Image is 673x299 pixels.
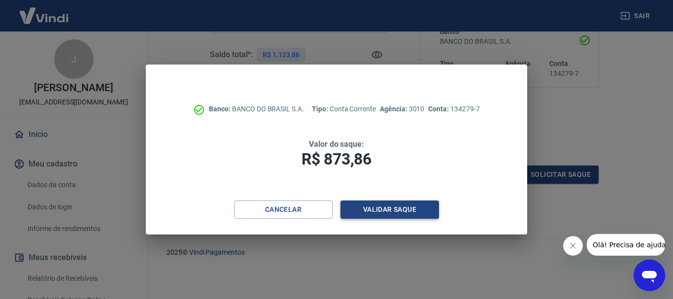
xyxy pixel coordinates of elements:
[312,105,330,113] span: Tipo:
[309,139,364,149] span: Valor do saque:
[380,105,409,113] span: Agência:
[302,150,371,168] span: R$ 873,86
[340,200,439,219] button: Validar saque
[380,104,424,114] p: 3010
[209,105,232,113] span: Banco:
[312,104,376,114] p: Conta Corrente
[587,234,665,256] iframe: Mensagem da empresa
[234,200,333,219] button: Cancelar
[428,104,479,114] p: 134279-7
[209,104,304,114] p: BANCO DO BRASIL S.A.
[563,236,583,256] iframe: Fechar mensagem
[634,260,665,291] iframe: Botão para abrir a janela de mensagens
[6,7,83,15] span: Olá! Precisa de ajuda?
[428,105,450,113] span: Conta:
